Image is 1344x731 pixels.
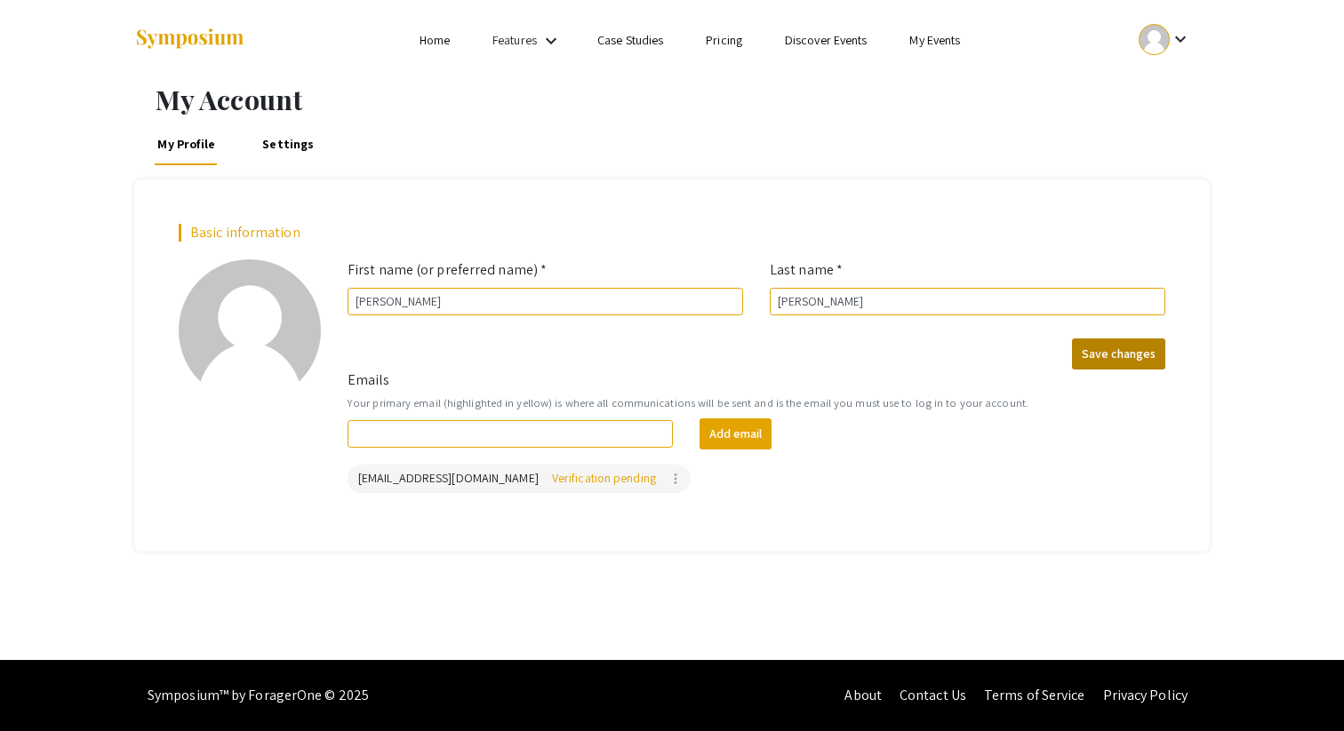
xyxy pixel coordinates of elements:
[148,660,369,731] div: Symposium™ by ForagerOne © 2025
[900,686,966,704] a: Contact Us
[13,651,76,718] iframe: Chat
[156,83,1210,115] h1: My Account
[1120,20,1210,60] button: Expand account dropdown
[1103,686,1188,704] a: Privacy Policy
[668,471,684,487] mat-icon: more_vert
[597,32,663,48] a: Case Studies
[540,30,562,52] mat-icon: Expand Features list
[706,32,742,48] a: Pricing
[1072,338,1165,369] button: Save changes
[1170,28,1191,50] mat-icon: Expand account dropdown
[492,32,537,48] a: Features
[984,686,1085,704] a: Terms of Service
[770,259,843,281] label: Last name *
[134,28,245,52] img: Symposium by ForagerOne
[348,369,390,391] label: Emails
[179,224,1165,241] h2: Basic information
[548,469,660,488] span: Verification pending
[348,465,691,493] mat-chip: [EMAIL_ADDRESS][DOMAIN_NAME]
[785,32,868,48] a: Discover Events
[700,418,772,449] button: Add email
[844,686,882,704] a: About
[909,32,960,48] a: My Events
[155,123,220,165] a: My Profile
[420,32,450,48] a: Home
[348,394,1165,411] small: Your primary email (highlighted in yellow) is where all communications will be sent and is the em...
[260,123,317,165] a: Settings
[348,461,1165,497] mat-chip-list: Your emails
[348,259,547,281] label: First name (or preferred name) *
